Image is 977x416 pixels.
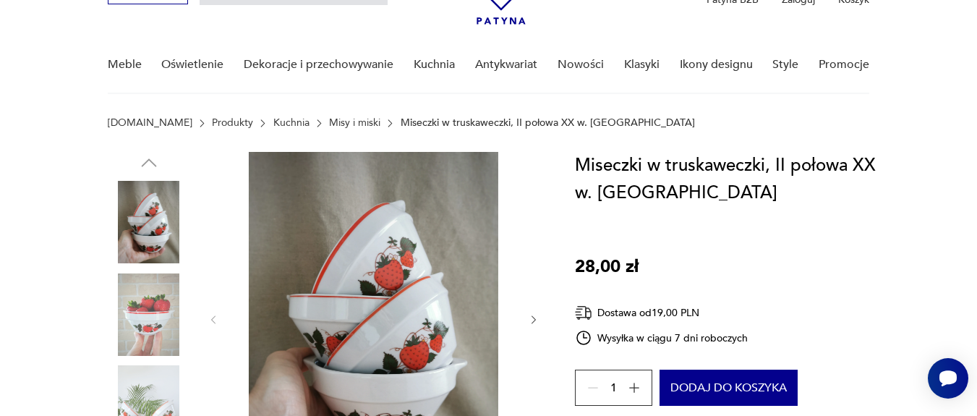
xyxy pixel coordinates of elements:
a: [DOMAIN_NAME] [108,117,192,129]
p: 28,00 zł [575,253,639,281]
a: Klasyki [624,37,660,93]
button: Dodaj do koszyka [660,370,798,406]
a: Kuchnia [414,37,455,93]
span: 1 [610,383,617,393]
iframe: Smartsupp widget button [928,358,968,399]
img: Zdjęcie produktu Miseczki w truskaweczki, II połowa XX w. Lubiana [108,273,190,356]
a: Ikony designu [680,37,753,93]
a: Kuchnia [273,117,310,129]
div: Wysyłka w ciągu 7 dni roboczych [575,329,748,347]
div: Dostawa od 19,00 PLN [575,304,748,322]
a: Oświetlenie [161,37,223,93]
a: Style [772,37,798,93]
a: Promocje [819,37,869,93]
img: Ikona dostawy [575,304,592,322]
h1: Miseczki w truskaweczki, II połowa XX w. [GEOGRAPHIC_DATA] [575,152,880,207]
a: Produkty [212,117,253,129]
a: Nowości [558,37,604,93]
img: Zdjęcie produktu Miseczki w truskaweczki, II połowa XX w. Lubiana [108,181,190,263]
a: Misy i miski [329,117,380,129]
p: Miseczki w truskaweczki, II połowa XX w. [GEOGRAPHIC_DATA] [401,117,695,129]
a: Antykwariat [475,37,537,93]
a: Meble [108,37,142,93]
a: Dekoracje i przechowywanie [244,37,393,93]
